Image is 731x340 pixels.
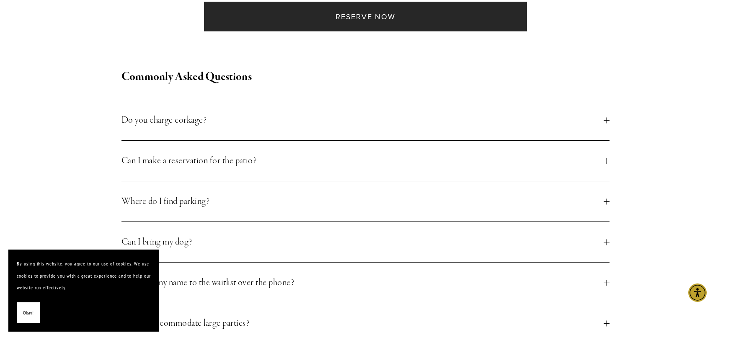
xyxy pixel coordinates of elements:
[121,222,610,262] button: Can I bring my dog?
[121,113,604,128] span: Do you charge corkage?
[121,100,610,140] button: Do you charge corkage?
[121,234,604,250] span: Can I bring my dog?
[121,194,604,209] span: Where do I find parking?
[23,307,34,319] span: Okay!
[17,302,40,324] button: Okay!
[688,283,707,302] div: Accessibility Menu
[121,68,610,86] h2: Commonly Asked Questions
[204,2,527,31] a: Reserve Now
[121,316,604,331] span: Can you accommodate large parties?
[17,258,151,294] p: By using this website, you agree to our use of cookies. We use cookies to provide you with a grea...
[121,141,610,181] button: Can I make a reservation for the patio?
[121,275,604,290] span: Can I add my name to the waitlist over the phone?
[8,250,159,332] section: Cookie banner
[121,263,610,303] button: Can I add my name to the waitlist over the phone?
[121,153,604,168] span: Can I make a reservation for the patio?
[121,181,610,222] button: Where do I find parking?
